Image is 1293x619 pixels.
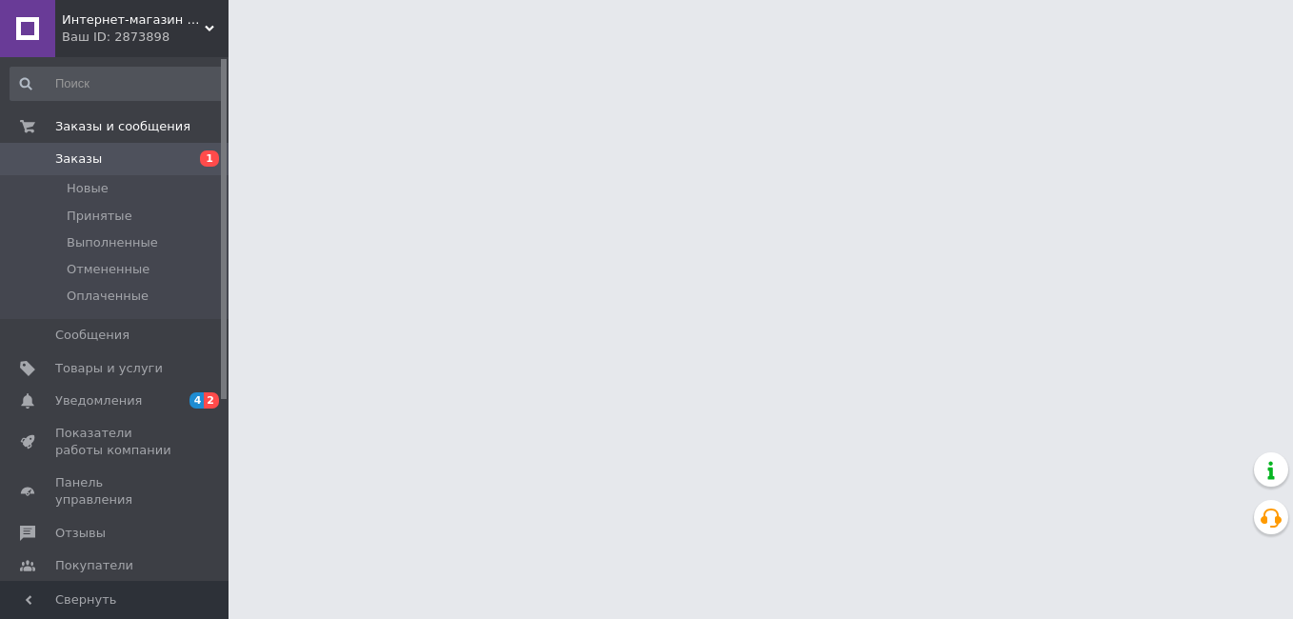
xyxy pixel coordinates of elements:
[55,360,163,377] span: Товары и услуги
[67,234,158,251] span: Выполненные
[200,150,219,167] span: 1
[55,474,176,509] span: Панель управления
[55,392,142,409] span: Уведомления
[67,208,132,225] span: Принятые
[10,67,225,101] input: Поиск
[189,392,205,409] span: 4
[62,29,229,46] div: Ваш ID: 2873898
[62,11,205,29] span: Интернет-магазин "M-Beauty"
[67,180,109,197] span: Новые
[67,261,149,278] span: Отмененные
[67,288,149,305] span: Оплаченные
[55,327,129,344] span: Сообщения
[55,118,190,135] span: Заказы и сообщения
[204,392,219,409] span: 2
[55,150,102,168] span: Заказы
[55,525,106,542] span: Отзывы
[55,425,176,459] span: Показатели работы компании
[55,557,133,574] span: Покупатели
